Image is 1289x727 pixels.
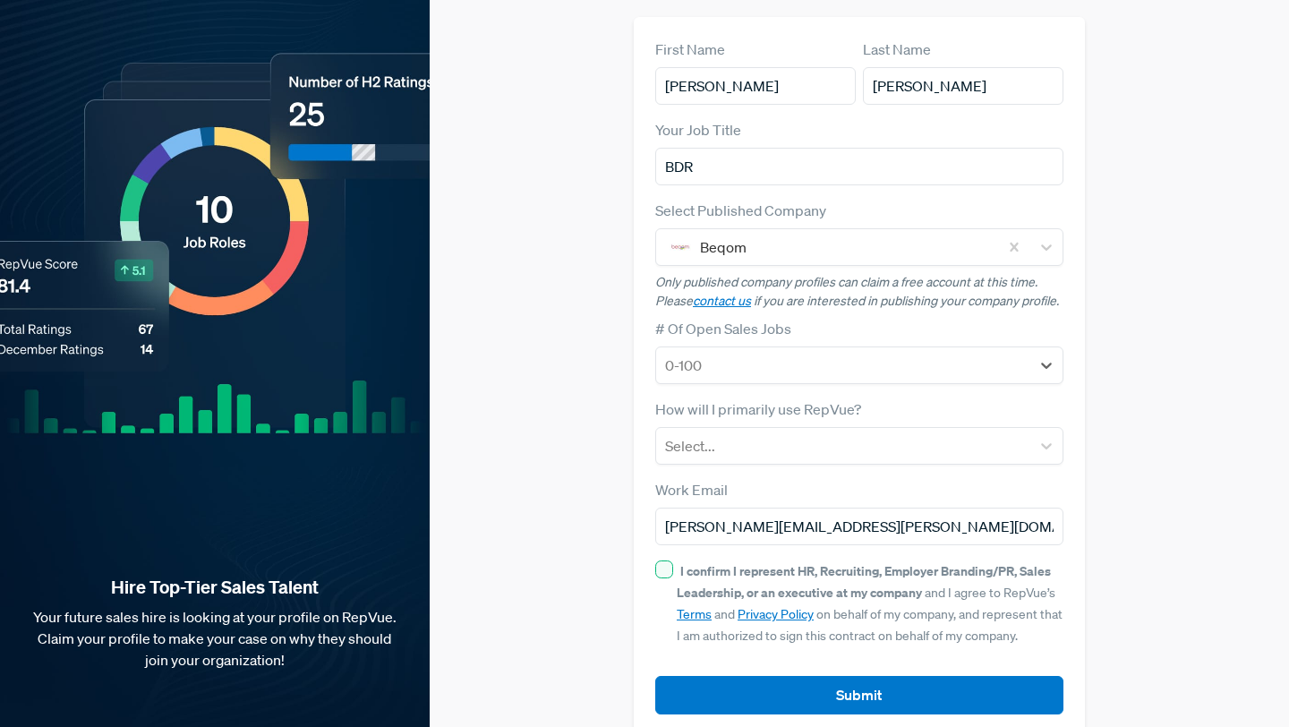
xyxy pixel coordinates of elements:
[863,38,931,60] label: Last Name
[677,562,1051,601] strong: I confirm I represent HR, Recruiting, Employer Branding/PR, Sales Leadership, or an executive at ...
[655,318,791,339] label: # Of Open Sales Jobs
[655,200,826,221] label: Select Published Company
[29,576,401,599] strong: Hire Top-Tier Sales Talent
[655,273,1063,311] p: Only published company profiles can claim a free account at this time. Please if you are interest...
[693,293,751,309] a: contact us
[655,38,725,60] label: First Name
[670,236,691,258] img: Beqom
[655,119,741,141] label: Your Job Title
[655,676,1063,714] button: Submit
[677,606,712,622] a: Terms
[655,479,728,500] label: Work Email
[738,606,814,622] a: Privacy Policy
[863,67,1063,105] input: Last Name
[655,508,1063,545] input: Email
[655,67,856,105] input: First Name
[677,563,1063,644] span: and I agree to RepVue’s and on behalf of my company, and represent that I am authorized to sign t...
[655,398,861,420] label: How will I primarily use RepVue?
[655,148,1063,185] input: Title
[29,606,401,671] p: Your future sales hire is looking at your profile on RepVue. Claim your profile to make your case...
